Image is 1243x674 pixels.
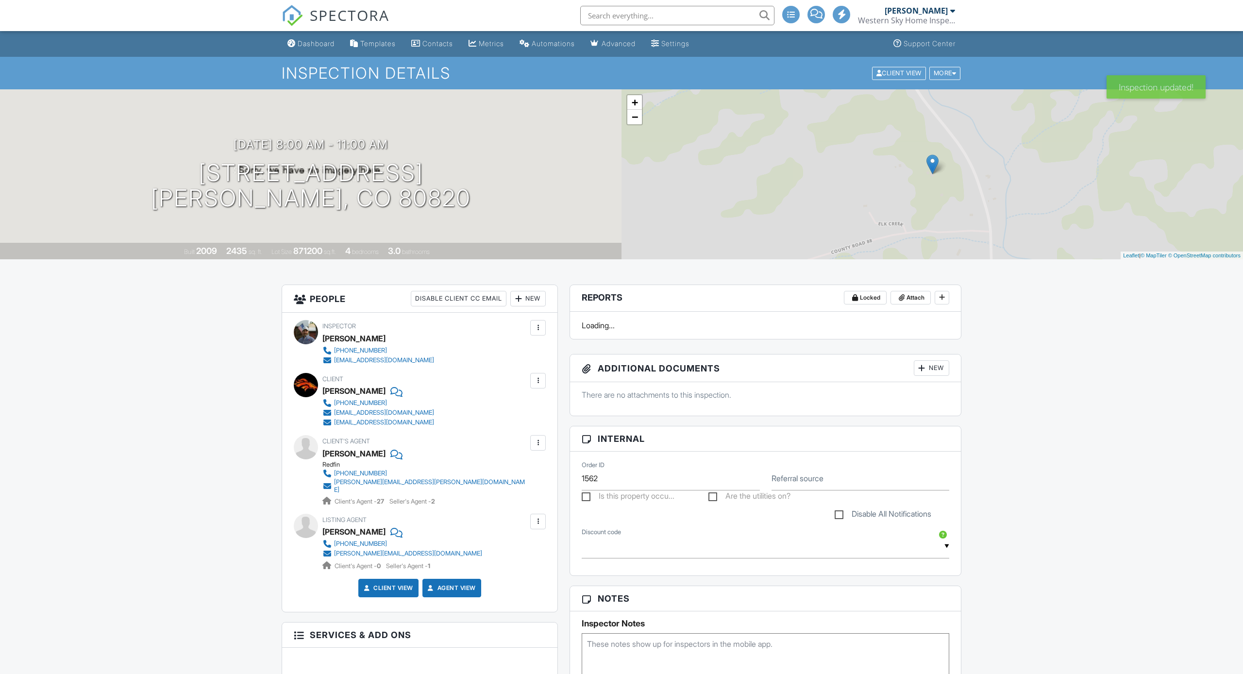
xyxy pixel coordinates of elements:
[282,5,303,26] img: The Best Home Inspection Software - Spectora
[570,354,961,382] h3: Additional Documents
[1107,75,1206,99] div: Inspection updated!
[322,408,434,418] a: [EMAIL_ADDRESS][DOMAIN_NAME]
[582,528,621,537] label: Discount code
[298,39,335,48] div: Dashboard
[431,498,435,505] strong: 2
[1141,253,1167,258] a: © MapTiler
[282,623,557,648] h3: Services & Add ons
[465,35,508,53] a: Metrics
[858,16,955,25] div: Western Sky Home Inspections
[360,39,396,48] div: Templates
[570,426,961,452] h3: Internal
[580,6,774,25] input: Search everything...
[322,331,386,346] div: [PERSON_NAME]
[334,399,387,407] div: [PHONE_NUMBER]
[322,346,434,355] a: [PHONE_NUMBER]
[532,39,575,48] div: Automations
[352,248,379,255] span: bedrooms
[271,248,292,255] span: Lot Size
[334,470,387,477] div: [PHONE_NUMBER]
[282,13,389,34] a: SPECTORA
[582,491,674,504] label: Is this property occupied?
[322,438,370,445] span: Client's Agent
[334,419,434,426] div: [EMAIL_ADDRESS][DOMAIN_NAME]
[335,562,382,570] span: Client's Agent -
[835,509,931,522] label: Disable All Notifications
[661,39,689,48] div: Settings
[322,478,528,494] a: [PERSON_NAME][EMAIL_ADDRESS][PERSON_NAME][DOMAIN_NAME]
[322,469,528,478] a: [PHONE_NUMBER]
[885,6,948,16] div: [PERSON_NAME]
[647,35,693,53] a: Settings
[335,498,386,505] span: Client's Agent -
[282,65,961,82] h1: Inspection Details
[1168,253,1241,258] a: © OpenStreetMap contributors
[1121,252,1243,260] div: |
[570,586,961,611] h3: Notes
[322,398,434,408] a: [PHONE_NUMBER]
[871,69,928,76] a: Client View
[345,246,351,256] div: 4
[293,246,322,256] div: 871200
[914,360,949,376] div: New
[872,67,926,80] div: Client View
[322,384,386,398] div: [PERSON_NAME]
[334,550,482,557] div: [PERSON_NAME][EMAIL_ADDRESS][DOMAIN_NAME]
[322,549,482,558] a: [PERSON_NAME][EMAIL_ADDRESS][DOMAIN_NAME]
[386,562,430,570] span: Seller's Agent -
[402,248,430,255] span: bathrooms
[516,35,579,53] a: Automations (Basic)
[587,35,639,53] a: Advanced
[428,562,430,570] strong: 1
[151,160,471,212] h1: [STREET_ADDRESS] [PERSON_NAME], CO 80820
[322,539,482,549] a: [PHONE_NUMBER]
[322,418,434,427] a: [EMAIL_ADDRESS][DOMAIN_NAME]
[407,35,457,53] a: Contacts
[196,246,217,256] div: 2009
[322,461,536,469] div: Redfin
[226,246,247,256] div: 2435
[184,248,195,255] span: Built
[708,491,790,504] label: Are the utilities on?
[249,248,262,255] span: sq. ft.
[422,39,453,48] div: Contacts
[929,67,961,80] div: More
[389,498,435,505] span: Seller's Agent -
[346,35,400,53] a: Templates
[582,619,949,628] h5: Inspector Notes
[334,347,387,354] div: [PHONE_NUMBER]
[310,5,389,25] span: SPECTORA
[426,583,476,593] a: Agent View
[322,355,434,365] a: [EMAIL_ADDRESS][DOMAIN_NAME]
[411,291,506,306] div: Disable Client CC Email
[322,375,343,383] span: Client
[322,446,386,461] a: [PERSON_NAME]
[377,498,384,505] strong: 27
[602,39,636,48] div: Advanced
[904,39,956,48] div: Support Center
[334,409,434,417] div: [EMAIL_ADDRESS][DOMAIN_NAME]
[388,246,401,256] div: 3.0
[322,516,367,523] span: Listing Agent
[772,473,823,484] label: Referral source
[334,356,434,364] div: [EMAIL_ADDRESS][DOMAIN_NAME]
[362,583,413,593] a: Client View
[324,248,336,255] span: sq.ft.
[334,478,528,494] div: [PERSON_NAME][EMAIL_ADDRESS][PERSON_NAME][DOMAIN_NAME]
[282,285,557,313] h3: People
[582,461,605,470] label: Order ID
[510,291,546,306] div: New
[284,35,338,53] a: Dashboard
[627,95,642,110] a: Zoom in
[322,524,386,539] a: [PERSON_NAME]
[377,562,381,570] strong: 0
[322,322,356,330] span: Inspector
[627,110,642,124] a: Zoom out
[234,138,388,151] h3: [DATE] 8:00 am - 11:00 am
[334,540,387,548] div: [PHONE_NUMBER]
[1123,253,1139,258] a: Leaflet
[890,35,959,53] a: Support Center
[582,389,949,400] p: There are no attachments to this inspection.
